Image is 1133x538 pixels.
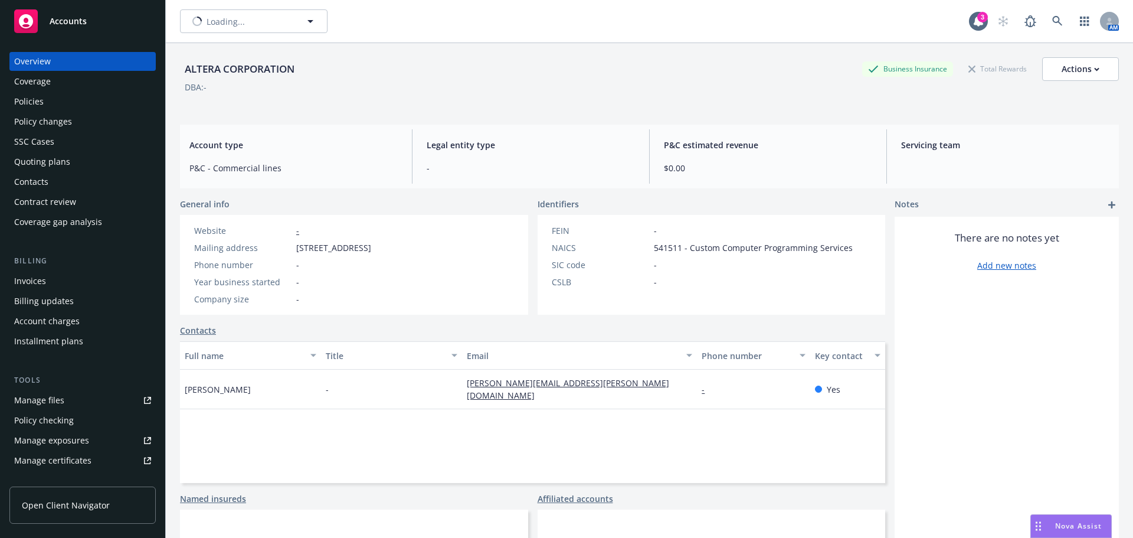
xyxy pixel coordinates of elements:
a: Manage files [9,391,156,410]
div: Policy changes [14,112,72,131]
span: - [296,276,299,288]
div: Policies [14,92,44,111]
a: Coverage gap analysis [9,213,156,231]
span: 541511 - Custom Computer Programming Services [654,242,853,254]
a: Policies [9,92,156,111]
div: ALTERA CORPORATION [180,61,299,77]
div: Total Rewards [962,61,1033,76]
a: Accounts [9,5,156,38]
a: Report a Bug [1019,9,1042,33]
div: Title [326,350,444,362]
div: Manage exposures [14,431,89,450]
span: Open Client Navigator [22,499,110,511]
div: Quoting plans [14,152,70,171]
div: Invoices [14,272,46,291]
span: - [654,259,657,271]
div: NAICS [552,242,649,254]
button: Phone number [697,341,810,370]
div: Website [194,224,292,237]
div: Mailing address [194,242,292,254]
a: Manage claims [9,471,156,490]
span: - [296,293,299,305]
div: Policy checking [14,411,74,430]
div: 3 [977,12,988,22]
div: Full name [185,350,303,362]
a: Invoices [9,272,156,291]
a: Manage exposures [9,431,156,450]
div: SSC Cases [14,132,54,151]
span: - [427,162,635,174]
div: Contacts [14,172,48,191]
a: Installment plans [9,332,156,351]
span: General info [180,198,230,210]
div: Coverage gap analysis [14,213,102,231]
span: There are no notes yet [955,231,1059,245]
button: Nova Assist [1030,514,1112,538]
a: - [296,225,299,236]
a: Search [1046,9,1069,33]
span: [PERSON_NAME] [185,383,251,396]
a: Switch app [1073,9,1096,33]
div: SIC code [552,259,649,271]
a: - [702,384,714,395]
a: Contacts [180,324,216,337]
div: Manage files [14,391,64,410]
a: Quoting plans [9,152,156,171]
div: Business Insurance [862,61,953,76]
span: Loading... [207,15,245,28]
div: Billing [9,255,156,267]
div: Manage certificates [14,451,91,470]
a: Billing updates [9,292,156,311]
div: Email [467,350,679,362]
a: SSC Cases [9,132,156,151]
div: Manage claims [14,471,74,490]
div: Overview [14,52,51,71]
div: Actions [1062,58,1099,80]
span: - [654,276,657,288]
button: Loading... [180,9,328,33]
button: Key contact [810,341,885,370]
span: - [326,383,329,396]
span: P&C - Commercial lines [189,162,398,174]
button: Title [321,341,462,370]
a: Named insureds [180,493,246,505]
span: Servicing team [901,139,1109,151]
span: P&C estimated revenue [664,139,872,151]
a: Add new notes [977,259,1036,272]
span: Legal entity type [427,139,635,151]
span: $0.00 [664,162,872,174]
span: Yes [827,383,840,396]
a: Policy checking [9,411,156,430]
div: FEIN [552,224,649,237]
a: Contacts [9,172,156,191]
a: Coverage [9,72,156,91]
div: Year business started [194,276,292,288]
a: Policy changes [9,112,156,131]
span: Accounts [50,17,87,26]
span: - [654,224,657,237]
div: Phone number [702,350,792,362]
div: Key contact [815,350,867,362]
span: [STREET_ADDRESS] [296,242,371,254]
a: Overview [9,52,156,71]
div: Company size [194,293,292,305]
div: DBA: - [185,81,207,93]
a: Contract review [9,193,156,211]
div: Installment plans [14,332,83,351]
a: add [1105,198,1119,212]
button: Actions [1042,57,1119,81]
button: Email [462,341,697,370]
span: Identifiers [538,198,579,210]
span: Nova Assist [1055,521,1102,531]
a: Account charges [9,312,156,331]
div: Drag to move [1031,515,1046,537]
div: Coverage [14,72,51,91]
a: Affiliated accounts [538,493,613,505]
span: Notes [895,198,919,212]
div: CSLB [552,276,649,288]
a: [PERSON_NAME][EMAIL_ADDRESS][PERSON_NAME][DOMAIN_NAME] [467,377,669,401]
span: - [296,259,299,271]
div: Contract review [14,193,76,211]
button: Full name [180,341,321,370]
